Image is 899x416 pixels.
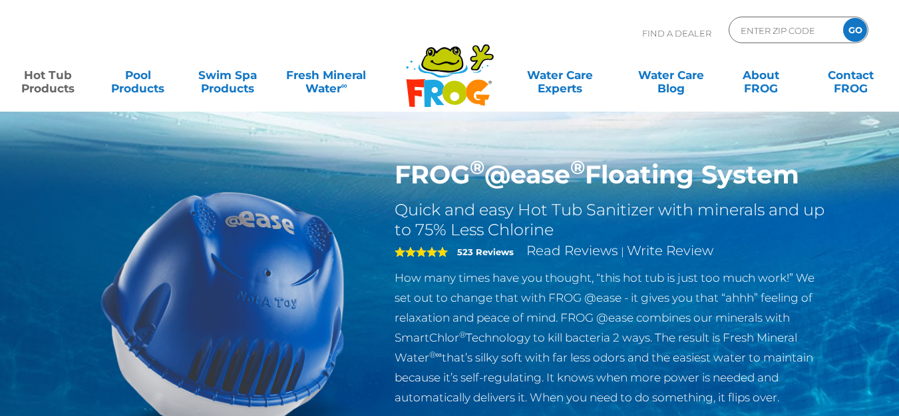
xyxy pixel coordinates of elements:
[395,268,829,407] p: How many times have you thought, “this hot tub is just too much work!” We set out to change that ...
[621,245,624,258] span: |
[570,156,585,179] sup: ®
[726,62,796,88] a: AboutFROG
[636,62,706,88] a: Water CareBlog
[103,62,173,88] a: PoolProducts
[395,159,829,190] h1: FROG @ease Floating System
[283,62,370,88] a: Fresh MineralWater∞
[395,200,829,240] h2: Quick and easy Hot Tub Sanitizer with minerals and up to 75% Less Chlorine
[816,62,886,88] a: ContactFROG
[470,156,484,179] sup: ®
[395,247,448,257] span: 5
[642,17,711,50] p: Find A Dealer
[627,243,713,259] a: Write Review
[843,18,867,42] input: GO
[459,330,466,340] sup: ®
[429,350,442,360] sup: ®∞
[526,243,618,259] a: Read Reviews
[503,62,616,88] a: Water CareExperts
[341,80,347,90] sup: ∞
[399,27,501,108] img: Frog Products Logo
[193,62,263,88] a: Swim SpaProducts
[457,247,514,257] strong: 523 Reviews
[13,62,83,88] a: Hot TubProducts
